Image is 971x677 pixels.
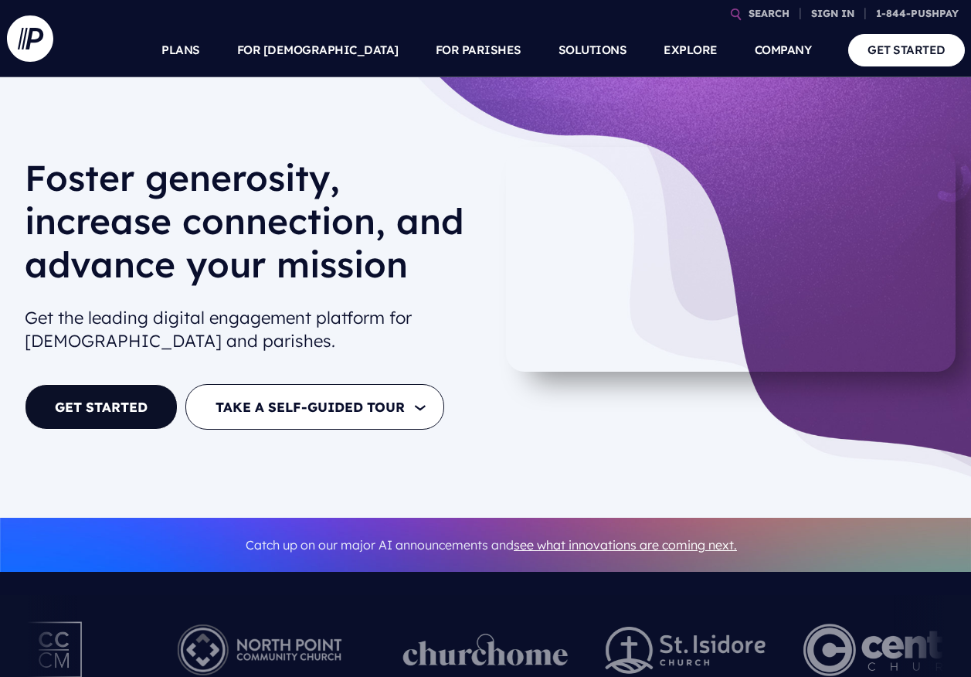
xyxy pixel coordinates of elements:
button: TAKE A SELF-GUIDED TOUR [185,384,444,430]
a: GET STARTED [25,384,178,430]
a: PLANS [161,23,200,77]
a: FOR [DEMOGRAPHIC_DATA] [237,23,399,77]
a: GET STARTED [848,34,965,66]
h1: Foster generosity, increase connection, and advance your mission [25,156,479,298]
img: pp_logos_1 [403,634,569,666]
a: see what innovations are coming next. [514,537,737,553]
a: SOLUTIONS [558,23,627,77]
a: COMPANY [755,23,812,77]
h2: Get the leading digital engagement platform for [DEMOGRAPHIC_DATA] and parishes. [25,300,479,360]
a: EXPLORE [664,23,718,77]
p: Catch up on our major AI announcements and [25,528,958,563]
a: FOR PARISHES [436,23,521,77]
img: pp_logos_2 [606,627,766,674]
